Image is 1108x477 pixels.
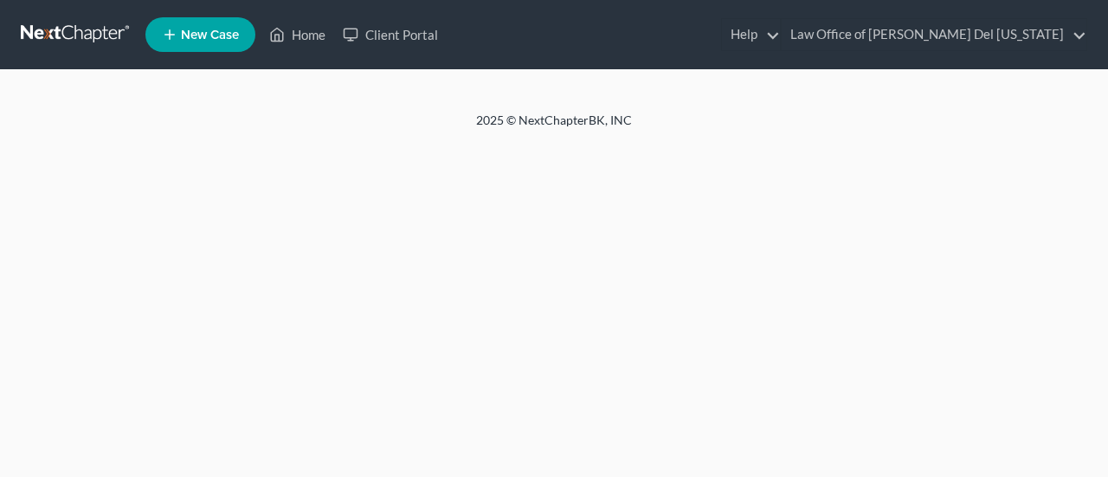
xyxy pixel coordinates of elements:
a: Client Portal [334,19,447,50]
div: 2025 © NextChapterBK, INC [61,112,1047,143]
new-legal-case-button: New Case [145,17,255,52]
a: Help [722,19,780,50]
a: Law Office of [PERSON_NAME] Del [US_STATE] [782,19,1086,50]
a: Home [261,19,334,50]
